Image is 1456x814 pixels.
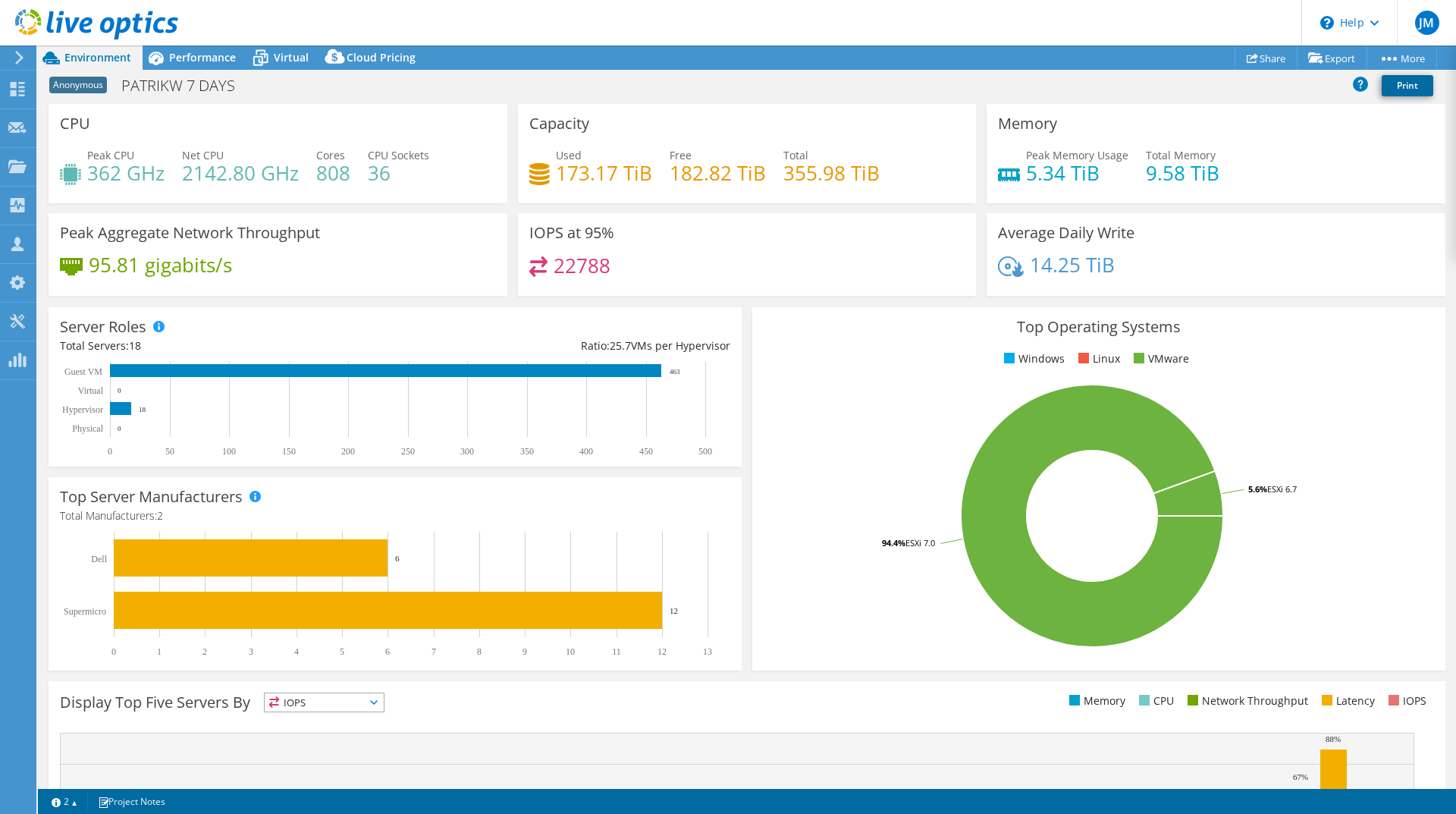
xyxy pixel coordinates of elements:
text: 2 [202,646,207,657]
tspan: 5.6% [1248,483,1267,495]
h4: 5.34 TiB [1026,165,1128,181]
li: Windows [1000,350,1065,367]
text: 500 [698,446,712,457]
text: Dell [91,554,107,564]
li: Memory [1065,693,1125,709]
span: 2 [157,508,163,523]
h4: 173.17 TiB [556,165,652,181]
text: 0 [118,425,121,432]
h3: Average Daily Write [998,225,1134,241]
h4: 95.81 gigabits/s [89,256,232,273]
span: Peak CPU [87,148,134,162]
text: 9 [522,646,527,657]
div: Total Servers: [60,338,395,354]
text: 88% [1326,734,1341,743]
li: IOPS [1385,693,1426,709]
svg: \n [1320,16,1334,30]
span: 18 [129,338,141,353]
text: 11 [612,646,621,657]
h4: 9.58 TiB [1146,165,1219,181]
text: 8 [477,646,482,657]
span: Cloud Pricing [347,50,416,64]
h4: 182.82 TiB [670,165,766,181]
text: 18 [139,406,146,413]
text: 150 [282,446,296,457]
a: Export [1297,46,1367,70]
h4: 22788 [554,257,610,274]
text: 463 [670,368,680,376]
li: VMware [1130,350,1189,367]
span: Free [670,148,692,162]
a: 2 [41,792,88,811]
h4: Total Manufacturers: [60,508,730,524]
span: Environment [64,50,131,64]
h3: CPU [60,115,90,132]
span: Used [556,148,582,162]
h4: 2142.80 GHz [182,165,299,181]
span: Net CPU [182,148,224,162]
text: 250 [401,446,415,457]
text: 10 [566,646,575,657]
tspan: ESXi 7.0 [905,537,935,548]
text: 0 [108,446,112,457]
text: 67% [1293,772,1308,781]
text: 1 [157,646,162,657]
text: 13 [703,646,712,657]
text: 6 [395,554,400,563]
text: 200 [341,446,355,457]
text: 12 [670,606,678,615]
span: Cores [316,148,345,162]
text: 350 [520,446,534,457]
text: Physical [72,423,103,434]
span: JM [1415,11,1439,35]
span: CPU Sockets [368,148,429,162]
text: 0 [118,387,121,394]
text: Virtual [78,385,104,396]
h1: PATRIKW 7 DAYS [115,77,259,94]
li: Latency [1318,693,1375,709]
h3: Memory [998,115,1057,132]
text: 50 [165,446,174,457]
li: Network Throughput [1184,693,1308,709]
a: More [1367,46,1437,70]
a: Share [1235,46,1298,70]
text: Guest VM [64,366,102,377]
text: 450 [639,446,653,457]
span: Peak Memory Usage [1026,148,1128,162]
text: 0 [111,646,116,657]
text: 5 [340,646,344,657]
h3: Server Roles [60,319,146,335]
h4: 36 [368,165,429,181]
h4: 362 GHz [87,165,165,181]
span: Anonymous [49,77,107,93]
h3: IOPS at 95% [529,225,614,241]
tspan: 94.4% [882,537,905,548]
text: 6 [385,646,390,657]
text: 100 [222,446,236,457]
h4: 14.25 TiB [1030,256,1115,273]
span: Performance [169,50,236,64]
text: 400 [579,446,593,457]
span: Total Memory [1146,148,1216,162]
text: 12 [657,646,667,657]
li: Linux [1075,350,1120,367]
text: 7 [431,646,436,657]
div: Ratio: VMs per Hypervisor [395,338,730,354]
text: 4 [294,646,299,657]
h3: Top Operating Systems [764,319,1434,335]
span: 25.7 [610,338,631,353]
span: Total [783,148,808,162]
text: 300 [460,446,474,457]
text: Supermicro [64,606,106,617]
text: Hypervisor [62,404,103,415]
tspan: ESXi 6.7 [1267,483,1297,495]
span: Virtual [274,50,309,64]
a: Project Notes [87,792,176,811]
a: Print [1382,75,1433,96]
h4: 355.98 TiB [783,165,880,181]
h3: Capacity [529,115,589,132]
text: 3 [249,646,253,657]
h4: 808 [316,165,350,181]
span: IOPS [265,693,384,712]
li: CPU [1135,693,1174,709]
